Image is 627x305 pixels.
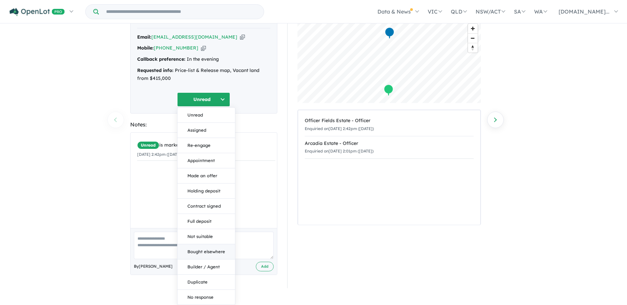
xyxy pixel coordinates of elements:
[177,107,235,305] div: Unread
[305,117,474,125] div: Officer Fields Estate - Officer
[137,56,185,62] strong: Callback preference:
[177,138,235,153] button: Re-engage
[201,45,206,51] button: Copy
[177,199,235,214] button: Contract signed
[177,168,235,184] button: Made an offer
[177,214,235,229] button: Full deposit
[177,275,235,290] button: Duplicate
[256,262,274,271] button: Add
[468,34,478,43] span: Zoom out
[305,149,373,153] small: Enquiried on [DATE] 2:01pm ([DATE])
[154,45,198,51] a: [PHONE_NUMBER]
[137,67,174,73] strong: Requested info:
[137,45,154,51] strong: Mobile:
[177,259,235,275] button: Builder / Agent
[177,184,235,199] button: Holding deposit
[305,114,474,136] a: Officer Fields Estate - OfficerEnquiried on[DATE] 2:42pm ([DATE])
[100,5,262,19] input: Try estate name, suburb, builder or developer
[305,126,374,131] small: Enquiried on [DATE] 2:42pm ([DATE])
[137,141,159,149] span: Unread
[134,263,173,270] span: By [PERSON_NAME]
[137,67,270,83] div: Price-list & Release map, Vacant land from $415,000
[177,108,235,123] button: Unread
[177,92,230,107] button: Unread
[177,244,235,259] button: Bought elsewhere
[468,24,478,33] button: Zoom in
[384,27,394,39] div: Map marker
[10,8,65,16] img: Openlot PRO Logo White
[177,123,235,138] button: Assigned
[177,229,235,244] button: Not suitable
[305,140,474,148] div: Arcadia Estate - Officer
[137,34,151,40] strong: Email:
[137,152,182,157] small: [DATE] 2:42pm ([DATE])
[137,55,270,63] div: In the evening
[383,84,393,96] div: Map marker
[151,34,237,40] a: [EMAIL_ADDRESS][DOMAIN_NAME]
[240,34,245,41] button: Copy
[177,153,235,168] button: Appointment
[130,120,277,129] div: Notes:
[177,290,235,305] button: No response
[559,8,609,15] span: [DOMAIN_NAME]...
[468,43,478,52] button: Reset bearing to north
[297,20,481,103] canvas: Map
[305,136,474,159] a: Arcadia Estate - OfficerEnquiried on[DATE] 2:01pm ([DATE])
[468,33,478,43] button: Zoom out
[137,141,275,149] div: is marked.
